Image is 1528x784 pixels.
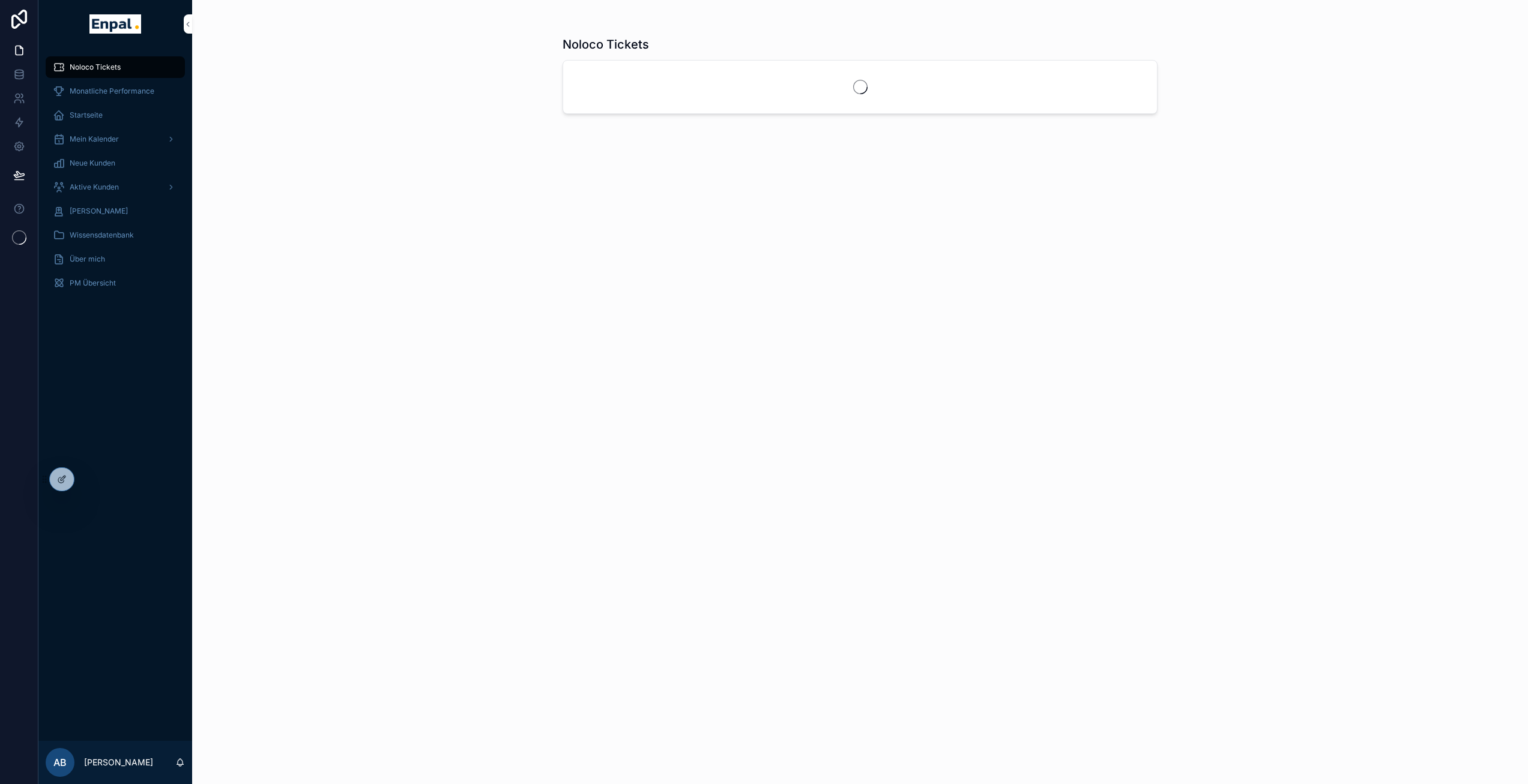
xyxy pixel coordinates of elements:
span: [PERSON_NAME] [70,206,128,216]
span: Über mich [70,254,105,264]
span: Startseite [70,110,103,120]
a: [PERSON_NAME] [46,200,185,222]
span: PM Übersicht [70,278,116,288]
a: PM Übersicht [46,272,185,294]
span: Aktive Kunden [70,182,119,192]
a: Über mich [46,248,185,270]
h1: Noloco Tickets [563,36,649,53]
a: Aktive Kunden [46,176,185,198]
span: AB [53,755,67,770]
p: [PERSON_NAME] [84,756,153,768]
span: Noloco Tickets [70,62,121,72]
img: App logo [89,14,140,34]
span: Monatliche Performance [70,86,154,96]
span: Neue Kunden [70,158,115,168]
a: Mein Kalender [46,128,185,150]
span: Mein Kalender [70,134,119,144]
a: Monatliche Performance [46,80,185,102]
a: Neue Kunden [46,152,185,174]
a: Wissensdatenbank [46,224,185,246]
a: Startseite [46,104,185,126]
a: Noloco Tickets [46,56,185,78]
span: Wissensdatenbank [70,230,134,240]
div: scrollable content [38,48,192,310]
